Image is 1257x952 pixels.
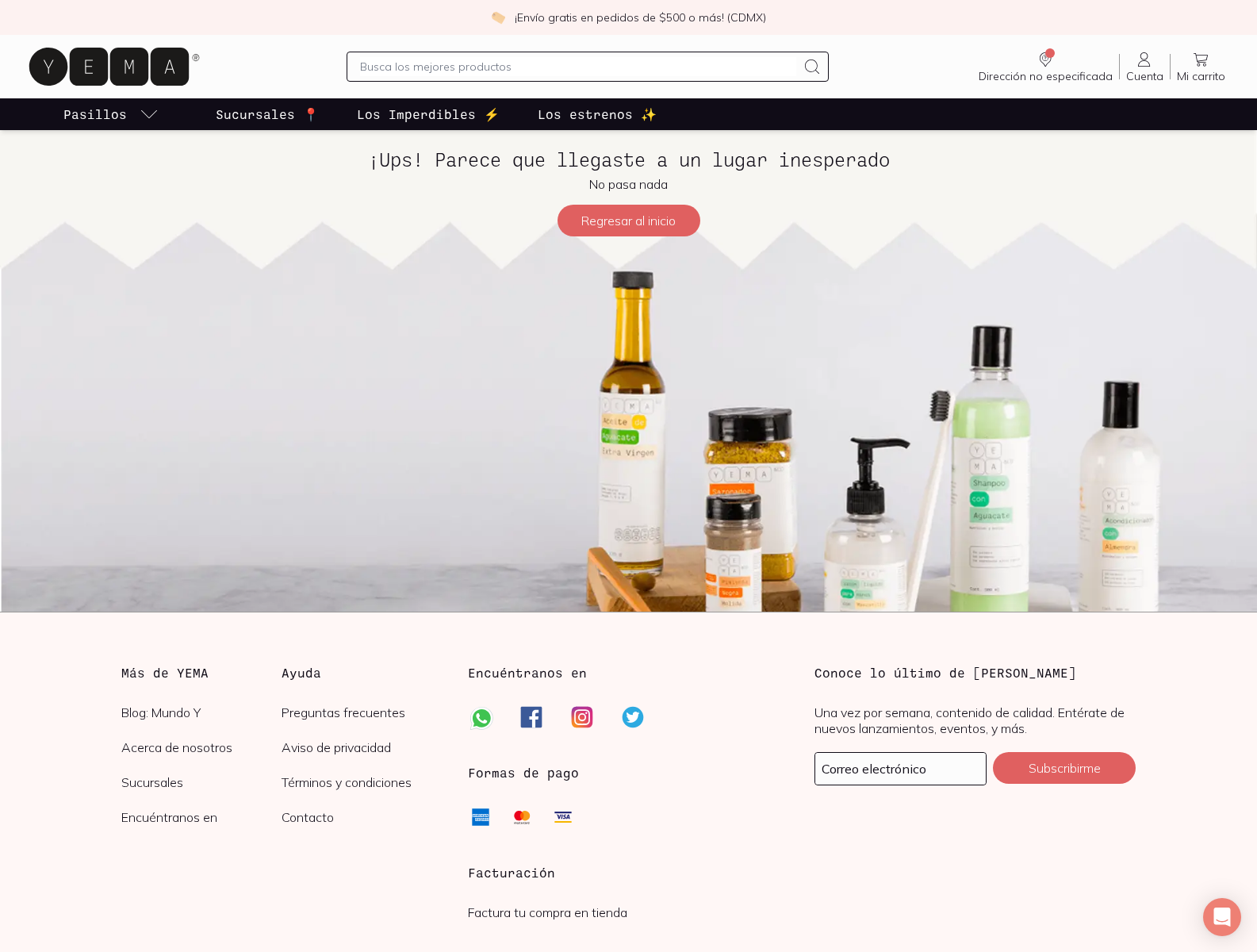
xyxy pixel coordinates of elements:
[282,704,443,720] a: Preguntas frecuentes
[814,704,1136,736] p: Una vez por semana, contenido de calidad. Entérate de nuevos lanzamientos, eventos, y más.
[282,663,443,682] h3: Ayuda
[515,10,766,25] p: ¡Envío gratis en pedidos de $500 o más! (CDMX)
[282,809,443,825] a: Contacto
[979,69,1113,83] span: Dirección no especificada
[121,739,282,755] a: Acerca de nosotros
[213,98,322,130] a: Sucursales 📍
[535,98,660,130] a: Los estrenos ✨
[468,663,587,682] h3: Encuéntranos en
[216,105,319,124] p: Sucursales 📍
[354,98,503,130] a: Los Imperdibles ⚡️
[360,57,796,76] input: Busca los mejores productos
[468,763,579,782] h3: Formas de pago
[282,739,443,755] a: Aviso de privacidad
[1177,69,1225,83] span: Mi carrito
[993,752,1136,784] button: Subscribirme
[121,809,282,825] a: Encuéntranos en
[972,50,1119,83] a: Dirección no especificada
[121,663,282,682] h3: Más de YEMA
[558,205,700,236] button: Regresar al inicio
[121,704,282,720] a: Blog: Mundo Y
[468,863,789,882] h3: Facturación
[1126,69,1163,83] span: Cuenta
[121,774,282,790] a: Sucursales
[814,663,1136,682] h3: Conoce lo último de [PERSON_NAME]
[60,98,162,130] a: pasillo-todos-link
[63,105,127,124] p: Pasillos
[538,105,657,124] p: Los estrenos ✨
[491,10,505,25] img: check
[357,105,500,124] p: Los Imperdibles ⚡️
[815,753,986,785] input: mimail@gmail.com
[468,904,627,920] a: Factura tu compra en tienda
[282,774,443,790] a: Términos y condiciones
[1203,898,1241,936] div: Open Intercom Messenger
[1171,50,1232,83] a: Mi carrito
[1120,50,1170,83] a: Cuenta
